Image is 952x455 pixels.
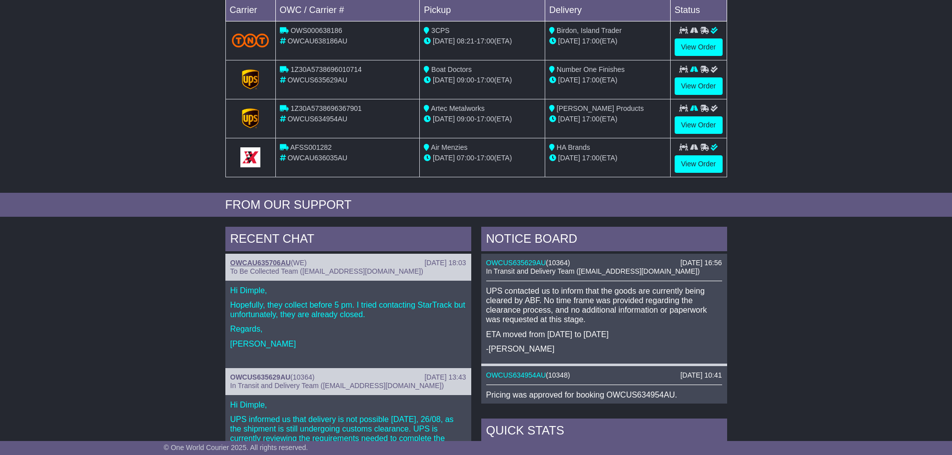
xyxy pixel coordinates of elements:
span: WE [293,259,305,267]
span: 17:00 [582,115,600,123]
span: 17:00 [582,37,600,45]
span: OWCUS634954AU [287,115,347,123]
div: [DATE] 10:41 [680,371,722,380]
span: In Transit and Delivery Team ([EMAIL_ADDRESS][DOMAIN_NAME]) [230,382,444,390]
span: AFSS001282 [290,143,332,151]
span: [DATE] [433,115,455,123]
p: -[PERSON_NAME] [486,344,722,354]
span: HA Brands [557,143,590,151]
span: 17:00 [477,37,494,45]
span: [DATE] [558,76,580,84]
div: Quick Stats [481,419,727,446]
div: - (ETA) [424,36,541,46]
div: [DATE] 13:43 [424,373,466,382]
img: GetCarrierServiceLogo [242,69,259,89]
span: 17:00 [477,76,494,84]
span: 17:00 [477,115,494,123]
a: View Order [675,77,723,95]
div: (ETA) [549,36,666,46]
span: 10348 [548,371,568,379]
div: ( ) [230,259,466,267]
span: [DATE] [558,37,580,45]
div: - (ETA) [424,153,541,163]
span: Birdon, Island Trader [557,26,622,34]
span: [DATE] [433,76,455,84]
span: [PERSON_NAME] Products [557,104,644,112]
img: TNT_Domestic.png [232,33,269,47]
p: Pricing was approved for booking OWCUS634954AU. [486,390,722,400]
span: Artec Metalworks [431,104,484,112]
a: View Order [675,116,723,134]
p: Regards, [230,324,466,334]
a: OWCUS634954AU [486,371,546,379]
span: Boat Doctors [431,65,472,73]
span: [DATE] [558,115,580,123]
span: 10364 [293,373,312,381]
span: Air Menzies [431,143,467,151]
img: GetCarrierServiceLogo [242,108,259,128]
span: 17:00 [582,76,600,84]
span: [DATE] [558,154,580,162]
div: NOTICE BOARD [481,227,727,254]
a: OWCAU635706AU [230,259,291,267]
div: RECENT CHAT [225,227,471,254]
div: ( ) [230,373,466,382]
span: 3CPS [431,26,450,34]
p: Hopefully, they collect before 5 pm. I tried contacting StarTrack but unfortunately, they are alr... [230,300,466,319]
span: OWCUS635629AU [287,76,347,84]
span: 1Z30A5738696010714 [290,65,361,73]
span: 17:00 [582,154,600,162]
span: OWCAU638186AU [287,37,347,45]
a: View Order [675,38,723,56]
div: (ETA) [549,114,666,124]
span: 17:00 [477,154,494,162]
div: (ETA) [549,75,666,85]
div: [DATE] 18:03 [424,259,466,267]
p: UPS informed us that delivery is not possible [DATE], 26/08, as the shipment is still undergoing ... [230,415,466,453]
p: Hi Dimple, [230,286,466,295]
a: View Order [675,155,723,173]
span: 09:00 [457,76,474,84]
a: OWCUS635629AU [486,259,546,267]
span: 10364 [548,259,568,267]
span: © One World Courier 2025. All rights reserved. [164,444,308,452]
p: [PERSON_NAME] [230,339,466,349]
span: OWS000638186 [290,26,342,34]
span: To Be Collected Team ([EMAIL_ADDRESS][DOMAIN_NAME]) [230,267,423,275]
div: - (ETA) [424,75,541,85]
span: Number One Finishes [557,65,625,73]
img: GetCarrierServiceLogo [240,147,260,167]
span: In Transit and Delivery Team ([EMAIL_ADDRESS][DOMAIN_NAME]) [486,267,700,275]
p: Hi Dimple, [230,400,466,410]
p: UPS contacted us to inform that the goods are currently being cleared by ABF. No time frame was p... [486,286,722,325]
span: OWCAU636035AU [287,154,347,162]
span: 1Z30A5738696367901 [290,104,361,112]
div: (ETA) [549,153,666,163]
span: [DATE] [433,154,455,162]
span: 09:00 [457,115,474,123]
div: ( ) [486,371,722,380]
div: [DATE] 16:56 [680,259,722,267]
span: 07:00 [457,154,474,162]
span: 08:21 [457,37,474,45]
div: ( ) [486,259,722,267]
a: OWCUS635629AU [230,373,291,381]
p: ETA moved from [DATE] to [DATE] [486,330,722,339]
span: [DATE] [433,37,455,45]
div: FROM OUR SUPPORT [225,198,727,212]
div: - (ETA) [424,114,541,124]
